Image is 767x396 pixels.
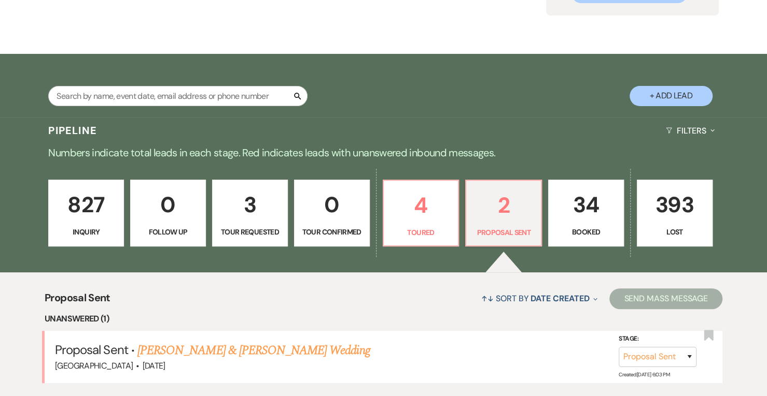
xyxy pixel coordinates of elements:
span: [GEOGRAPHIC_DATA] [55,360,133,371]
button: Filters [662,117,718,144]
p: Tour Confirmed [301,226,363,238]
span: Proposal Sent [45,290,110,312]
span: Created: [DATE] 6:03 PM [619,371,670,378]
button: Sort By Date Created [477,285,602,312]
span: ↑↓ [481,293,494,304]
p: 827 [55,187,117,222]
button: Send Mass Message [609,288,722,309]
p: 2 [472,188,535,223]
p: 34 [555,187,617,222]
p: Toured [390,227,452,238]
p: Follow Up [137,226,199,238]
p: Numbers indicate total leads in each stage. Red indicates leads with unanswered inbound messages. [10,144,757,161]
span: [DATE] [143,360,165,371]
p: 0 [301,187,363,222]
p: 4 [390,188,452,223]
a: [PERSON_NAME] & [PERSON_NAME] Wedding [137,341,370,360]
a: 393Lost [637,180,713,247]
a: 4Toured [383,180,459,247]
p: 0 [137,187,199,222]
li: Unanswered (1) [45,312,722,326]
input: Search by name, event date, email address or phone number [48,86,308,106]
p: Inquiry [55,226,117,238]
p: 3 [219,187,281,222]
p: Booked [555,226,617,238]
p: 393 [644,187,706,222]
h3: Pipeline [48,123,97,138]
button: + Add Lead [630,86,713,106]
a: 827Inquiry [48,180,124,247]
a: 34Booked [548,180,624,247]
p: Tour Requested [219,226,281,238]
a: 0Tour Confirmed [294,180,370,247]
p: Lost [644,226,706,238]
span: Proposal Sent [55,342,128,358]
p: Proposal Sent [472,227,535,238]
label: Stage: [619,333,696,345]
a: 3Tour Requested [212,180,288,247]
a: 2Proposal Sent [465,180,542,247]
a: 0Follow Up [130,180,206,247]
span: Date Created [531,293,589,304]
